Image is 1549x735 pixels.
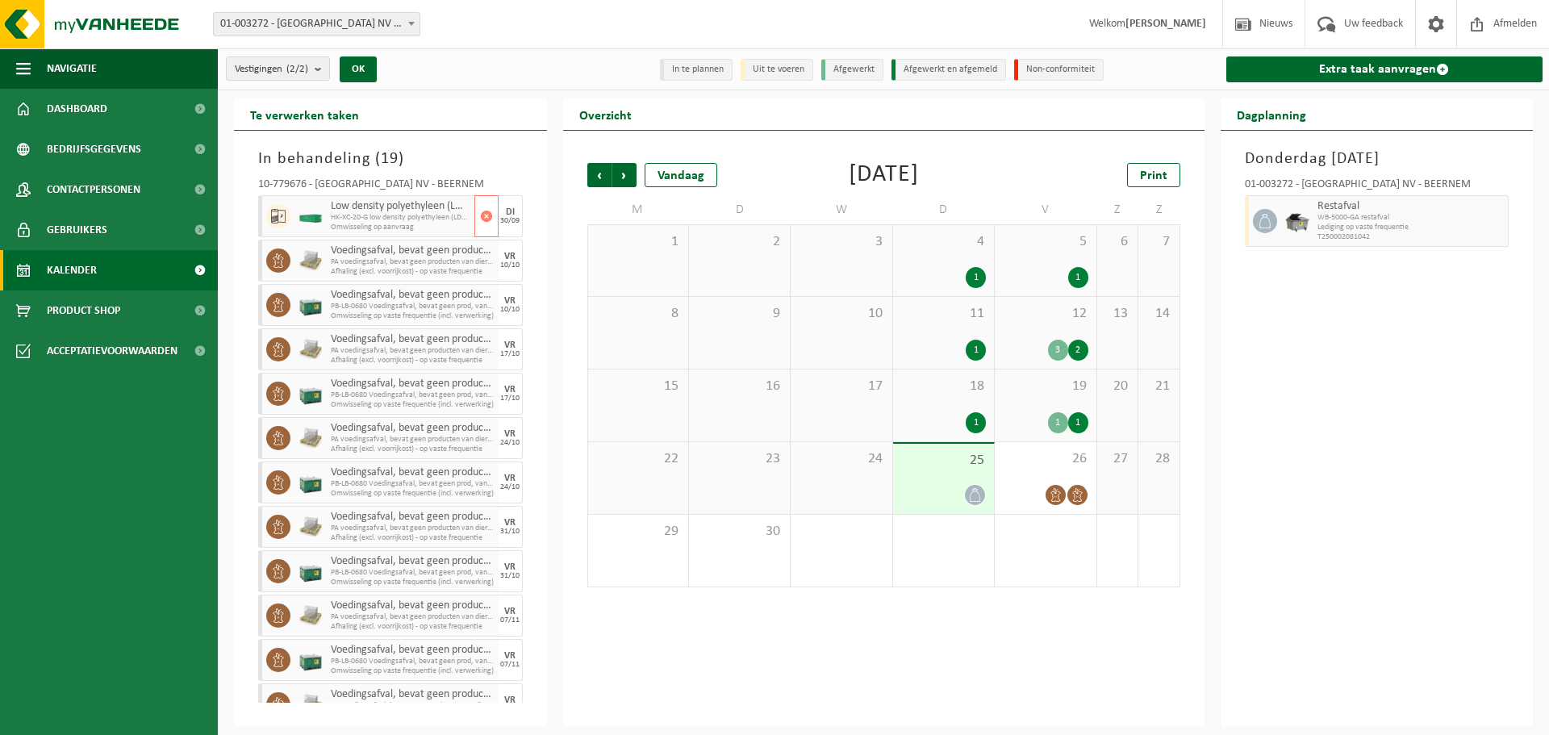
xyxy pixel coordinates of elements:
[331,599,495,612] span: Voedingsafval, bevat geen producten van dierlijke oorsprong, gemengde verpakking (exclusief glas)
[299,692,323,716] img: LP-PA-00000-WDN-11
[500,217,520,225] div: 30/09
[660,59,733,81] li: In te plannen
[587,163,612,187] span: Vorige
[299,470,323,495] img: PB-LB-0680-HPE-GN-01
[226,56,330,81] button: Vestigingen(2/2)
[299,648,323,672] img: PB-LB-0680-HPE-GN-01
[799,450,883,468] span: 24
[47,250,97,290] span: Kalender
[331,466,495,479] span: Voedingsafval, bevat geen producten van dierlijke oorsprong, gemengde verpakking (exclusief glas)
[1226,56,1543,82] a: Extra taak aanvragen
[1221,98,1322,130] h2: Dagplanning
[500,572,520,580] div: 31/10
[1317,223,1505,232] span: Lediging op vaste frequentie
[1048,412,1068,433] div: 1
[596,523,680,541] span: 29
[504,474,516,483] div: VR
[504,340,516,350] div: VR
[47,48,97,89] span: Navigatie
[47,210,107,250] span: Gebruikers
[1125,18,1206,30] strong: [PERSON_NAME]
[1146,233,1171,251] span: 7
[331,257,495,267] span: PA voedingsafval, bevat geen producten van dierlijke oorspr,
[849,163,919,187] div: [DATE]
[47,331,177,371] span: Acceptatievoorwaarden
[500,261,520,269] div: 10/10
[596,233,680,251] span: 1
[504,429,516,439] div: VR
[47,89,107,129] span: Dashboard
[1317,213,1505,223] span: WB-5000-GA restafval
[299,515,323,539] img: LP-PA-00000-WDN-11
[1068,340,1088,361] div: 2
[331,568,495,578] span: PB-LB-0680 Voedingsafval, bevat geen prod, van dierl oorspr
[331,555,495,568] span: Voedingsafval, bevat geen producten van dierlijke oorsprong, gemengde verpakking (exclusief glas)
[1285,209,1309,233] img: WB-5000-GAL-GY-01
[331,302,495,311] span: PB-LB-0680 Voedingsafval, bevat geen prod, van dierl oorspr
[504,518,516,528] div: VR
[258,179,523,195] div: 10-779676 - [GEOGRAPHIC_DATA] NV - BEERNEM
[500,528,520,536] div: 31/10
[893,195,995,224] td: D
[741,59,813,81] li: Uit te voeren
[500,439,520,447] div: 24/10
[1146,378,1171,395] span: 21
[995,195,1096,224] td: V
[1146,450,1171,468] span: 28
[331,311,495,321] span: Omwisseling op vaste frequentie (incl. verwerking)
[504,607,516,616] div: VR
[966,267,986,288] div: 1
[331,479,495,489] span: PB-LB-0680 Voedingsafval, bevat geen prod, van dierl oorspr
[331,356,495,365] span: Afhaling (excl. voorrijkost) - op vaste frequentie
[1138,195,1179,224] td: Z
[1068,412,1088,433] div: 1
[331,533,495,543] span: Afhaling (excl. voorrijkost) - op vaste frequentie
[331,400,495,410] span: Omwisseling op vaste frequentie (incl. verwerking)
[645,163,717,187] div: Vandaag
[331,390,495,400] span: PB-LB-0680 Voedingsafval, bevat geen prod, van dierl oorspr
[331,244,495,257] span: Voedingsafval, bevat geen producten van dierlijke oorsprong, gemengde verpakking (exclusief glas)
[504,296,516,306] div: VR
[500,395,520,403] div: 17/10
[697,233,782,251] span: 2
[1097,195,1138,224] td: Z
[1003,233,1088,251] span: 5
[331,657,495,666] span: PB-LB-0680 Voedingsafval, bevat geen prod, van dierl oorspr
[331,612,495,622] span: PA voedingsafval, bevat geen producten van dierlijke oorspr,
[891,59,1006,81] li: Afgewerkt en afgemeld
[331,489,495,499] span: Omwisseling op vaste frequentie (incl. verwerking)
[697,378,782,395] span: 16
[331,289,495,302] span: Voedingsafval, bevat geen producten van dierlijke oorsprong, gemengde verpakking (exclusief glas)
[504,385,516,395] div: VR
[500,306,520,314] div: 10/10
[504,651,516,661] div: VR
[299,426,323,450] img: LP-PA-00000-WDN-11
[331,435,495,445] span: PA voedingsafval, bevat geen producten van dierlijke oorspr,
[791,195,892,224] td: W
[299,559,323,583] img: PB-LB-0680-HPE-GN-01
[331,511,495,524] span: Voedingsafval, bevat geen producten van dierlijke oorsprong, gemengde verpakking (exclusief glas)
[1048,340,1068,361] div: 3
[234,98,375,130] h2: Te verwerken taken
[331,622,495,632] span: Afhaling (excl. voorrijkost) - op vaste frequentie
[340,56,377,82] button: OK
[331,688,495,701] span: Voedingsafval, bevat geen producten van dierlijke oorsprong, gemengde verpakking (exclusief glas)
[901,305,986,323] span: 11
[331,333,495,346] span: Voedingsafval, bevat geen producten van dierlijke oorsprong, gemengde verpakking (exclusief glas)
[1140,169,1167,182] span: Print
[563,98,648,130] h2: Overzicht
[1146,305,1171,323] span: 14
[506,207,515,217] div: DI
[299,603,323,628] img: LP-PA-00000-WDN-11
[901,452,986,470] span: 25
[612,163,637,187] span: Volgende
[331,346,495,356] span: PA voedingsafval, bevat geen producten van dierlijke oorspr,
[500,661,520,669] div: 07/11
[1105,233,1129,251] span: 6
[299,293,323,317] img: PB-LB-0680-HPE-GN-01
[1105,378,1129,395] span: 20
[1245,147,1509,171] h3: Donderdag [DATE]
[47,129,141,169] span: Bedrijfsgegevens
[47,290,120,331] span: Product Shop
[1003,305,1088,323] span: 12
